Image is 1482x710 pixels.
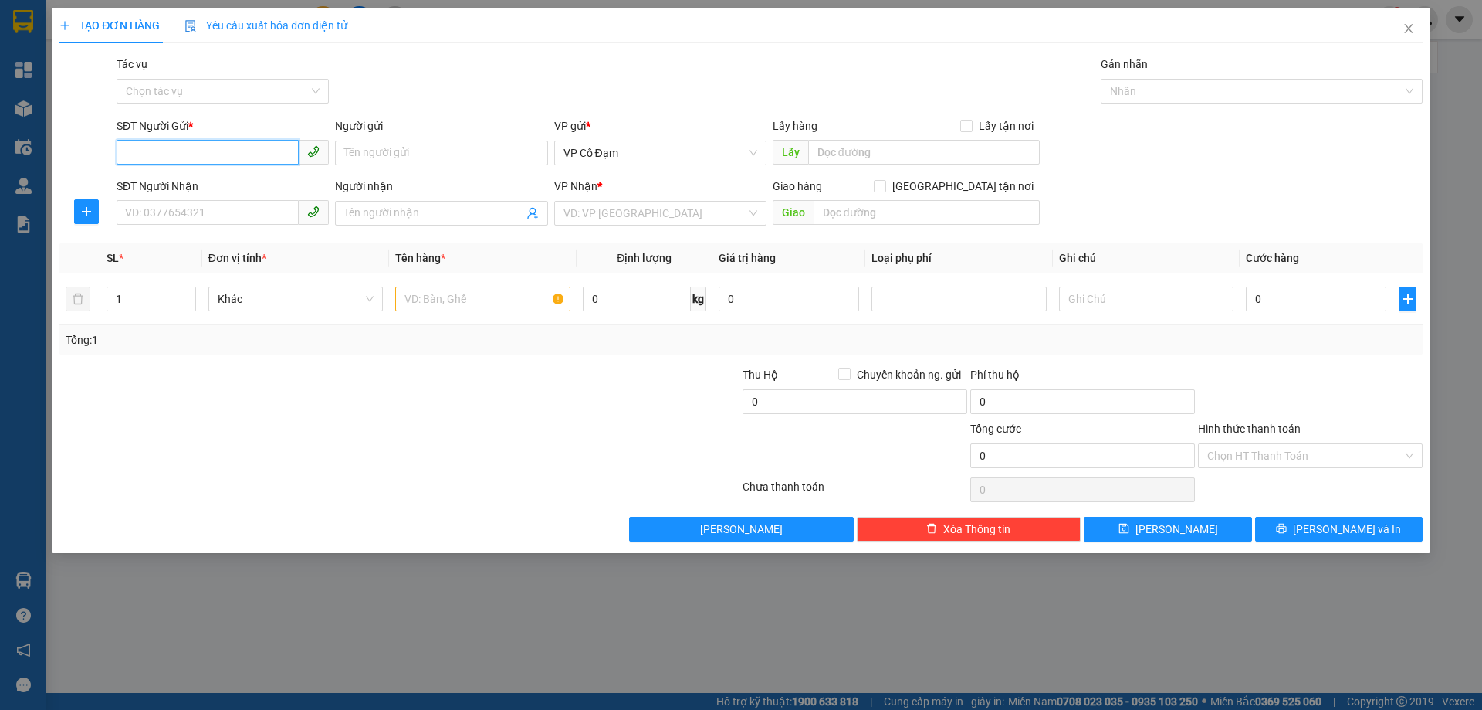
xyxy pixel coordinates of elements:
[1399,287,1416,311] button: plus
[117,178,329,195] div: SĐT Người Nhận
[1255,517,1423,542] button: printer[PERSON_NAME] và In
[117,58,147,70] label: Tác vụ
[307,206,320,218] span: phone
[773,180,822,192] span: Giao hàng
[851,366,967,383] span: Chuyển khoản ng. gửi
[1198,423,1301,435] label: Hình thức thanh toán
[395,252,445,264] span: Tên hàng
[1276,523,1287,535] span: printer
[773,120,817,132] span: Lấy hàng
[943,521,1010,538] span: Xóa Thông tin
[1402,22,1415,35] span: close
[59,20,70,31] span: plus
[691,287,706,311] span: kg
[773,200,814,225] span: Giao
[1293,521,1401,538] span: [PERSON_NAME] và In
[75,206,98,218] span: plus
[719,287,859,311] input: 0
[66,331,572,348] div: Tổng: 1
[563,141,757,165] span: VP Cổ Đạm
[59,19,160,32] span: TẠO ĐƠN HÀNG
[335,178,547,195] div: Người nhận
[1118,523,1129,535] span: save
[970,423,1021,435] span: Tổng cước
[1387,8,1430,51] button: Close
[554,180,597,192] span: VP Nhận
[1246,252,1299,264] span: Cước hàng
[743,369,778,381] span: Thu Hộ
[218,287,374,311] span: Khác
[335,117,547,134] div: Người gửi
[1135,521,1218,538] span: [PERSON_NAME]
[307,145,320,158] span: phone
[1084,517,1251,542] button: save[PERSON_NAME]
[617,252,672,264] span: Định lượng
[208,252,266,264] span: Đơn vị tính
[1399,293,1415,305] span: plus
[741,478,969,505] div: Chưa thanh toán
[1053,243,1240,273] th: Ghi chú
[814,200,1040,225] input: Dọc đường
[184,19,347,32] span: Yêu cầu xuất hóa đơn điện tử
[857,517,1081,542] button: deleteXóa Thông tin
[865,243,1052,273] th: Loại phụ phí
[886,178,1040,195] span: [GEOGRAPHIC_DATA] tận nơi
[1101,58,1148,70] label: Gán nhãn
[973,117,1040,134] span: Lấy tận nơi
[970,366,1195,389] div: Phí thu hộ
[107,252,119,264] span: SL
[773,140,808,165] span: Lấy
[700,521,783,538] span: [PERSON_NAME]
[117,117,329,134] div: SĐT Người Gửi
[74,199,99,224] button: plus
[808,140,1040,165] input: Dọc đường
[554,117,766,134] div: VP gửi
[719,252,776,264] span: Giá trị hàng
[629,517,854,542] button: [PERSON_NAME]
[66,287,90,311] button: delete
[926,523,937,535] span: delete
[395,287,570,311] input: VD: Bàn, Ghế
[184,20,197,32] img: icon
[526,207,539,219] span: user-add
[1059,287,1233,311] input: Ghi Chú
